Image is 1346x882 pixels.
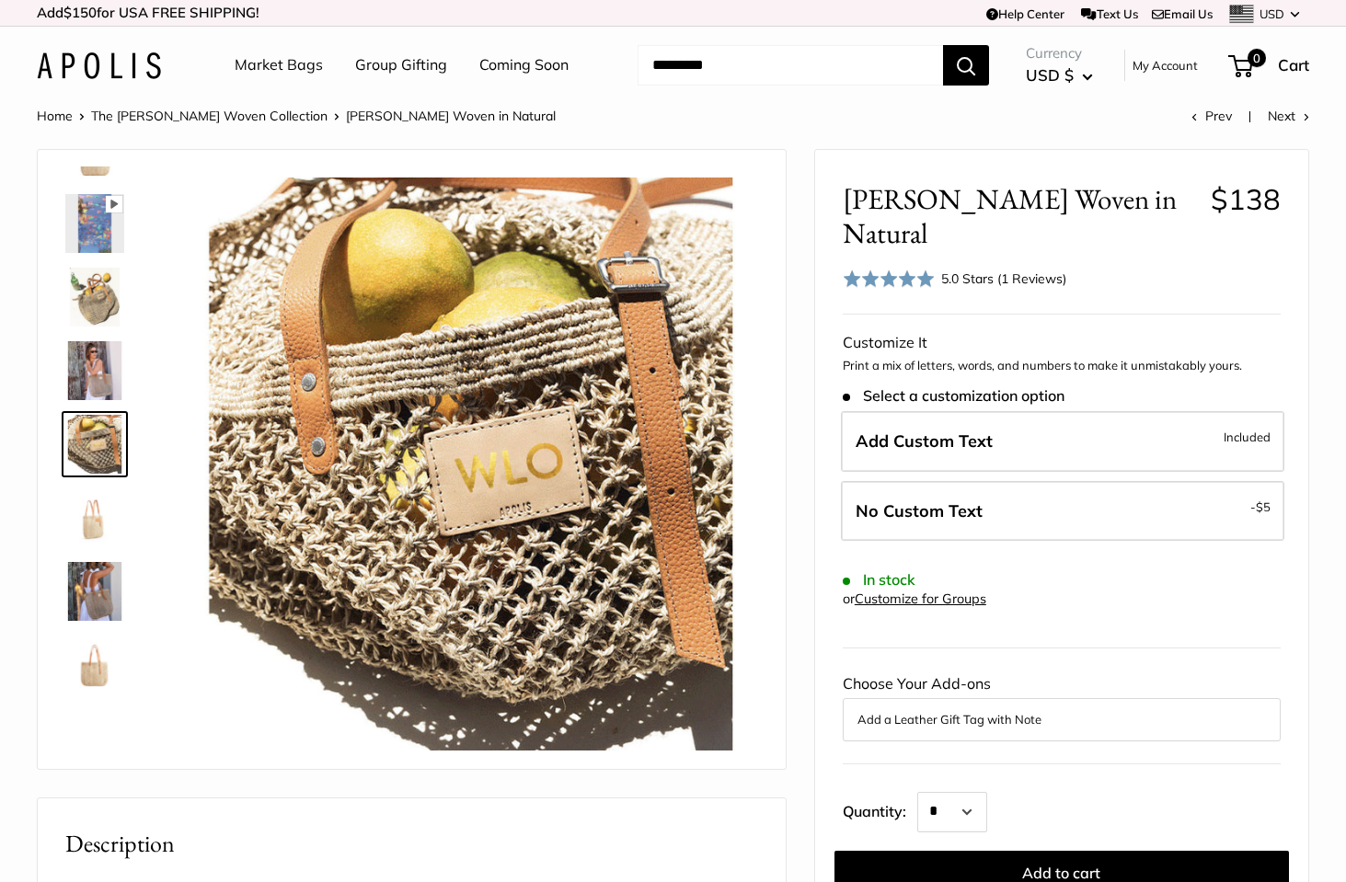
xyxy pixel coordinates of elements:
[986,6,1064,21] a: Help Center
[355,52,447,79] a: Group Gifting
[65,194,124,253] img: Mercado Woven in Natural
[1248,49,1266,67] span: 0
[843,670,1281,740] div: Choose Your Add-ons
[856,430,993,452] span: Add Custom Text
[62,411,128,477] a: Mercado Woven in Natural
[65,562,124,621] img: Mercado Woven in Natural
[943,45,989,86] button: Search
[1230,51,1309,80] a: 0 Cart
[841,481,1284,542] label: Leave Blank
[1278,55,1309,74] span: Cart
[37,108,73,124] a: Home
[1224,426,1271,448] span: Included
[62,558,128,624] a: Mercado Woven in Natural
[1133,54,1198,76] a: My Account
[1256,499,1271,514] span: $5
[65,341,124,400] img: Mercado Woven in Natural
[65,268,124,326] img: Mercado Woven in Natural
[638,45,943,86] input: Search...
[1268,108,1309,124] a: Next
[857,708,1266,730] button: Add a Leather Gift Tag with Note
[63,4,97,21] span: $150
[1260,6,1284,21] span: USD
[479,52,569,79] a: Coming Soon
[843,571,915,589] span: In stock
[62,190,128,257] a: Mercado Woven in Natural
[843,265,1067,292] div: 5.0 Stars (1 Reviews)
[1026,65,1074,85] span: USD $
[841,411,1284,472] label: Add Custom Text
[62,705,128,772] a: Mercado Woven in Natural
[346,108,556,124] span: [PERSON_NAME] Woven in Natural
[843,182,1197,250] span: [PERSON_NAME] Woven in Natural
[1026,40,1093,66] span: Currency
[1026,61,1093,90] button: USD $
[843,357,1281,375] p: Print a mix of letters, words, and numbers to make it unmistakably yours.
[1191,108,1232,124] a: Prev
[65,826,758,862] h2: Description
[62,338,128,404] a: Mercado Woven in Natural
[843,329,1281,357] div: Customize It
[855,590,986,607] a: Customize for Groups
[185,178,758,750] img: Mercado Woven in Natural
[62,264,128,330] a: Mercado Woven in Natural
[65,415,124,474] img: Mercado Woven in Natural
[843,786,917,832] label: Quantity:
[37,104,556,128] nav: Breadcrumb
[1081,6,1137,21] a: Text Us
[1152,6,1213,21] a: Email Us
[856,500,983,521] span: No Custom Text
[62,485,128,551] a: Mercado Woven in Natural
[1211,181,1281,217] span: $138
[37,52,161,79] img: Apolis
[62,632,128,698] a: Mercado Woven in Natural
[91,108,328,124] a: The [PERSON_NAME] Woven Collection
[1250,496,1271,518] span: -
[65,636,124,694] img: Mercado Woven in Natural
[235,52,323,79] a: Market Bags
[941,269,1066,289] div: 5.0 Stars (1 Reviews)
[65,709,124,768] img: Mercado Woven in Natural
[843,387,1064,405] span: Select a customization option
[843,587,986,612] div: or
[65,488,124,547] img: Mercado Woven in Natural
